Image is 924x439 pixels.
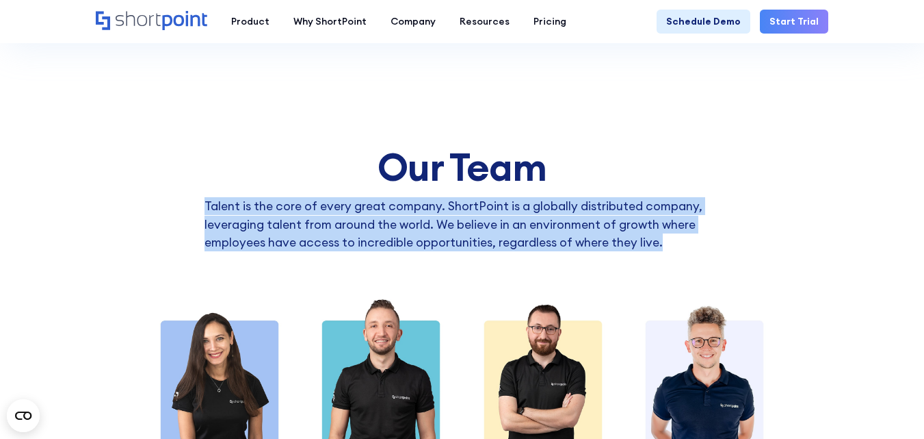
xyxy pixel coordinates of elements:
a: Product [219,10,281,34]
a: Company [378,10,447,34]
a: Home [96,11,207,32]
a: Why ShortPoint [281,10,378,34]
a: Resources [447,10,521,34]
div: Why ShortPoint [293,14,367,29]
button: Open CMP widget [7,399,40,432]
div: Company [391,14,436,29]
h2: Our Team [204,146,720,188]
div: Resources [460,14,510,29]
div: Product [231,14,269,29]
a: Start Trial [760,10,828,34]
a: Pricing [521,10,578,34]
iframe: Chat Widget [856,373,924,439]
a: Schedule Demo [657,10,750,34]
div: Pricing [533,14,566,29]
p: Talent is the core of every great company. ShortPoint is a globally distributed company, leveragi... [204,197,720,251]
